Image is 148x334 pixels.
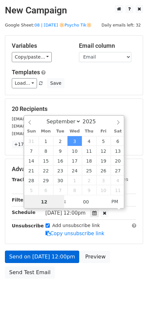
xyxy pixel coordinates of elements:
span: August 31, 2025 [24,136,39,146]
span: September 7, 2025 [24,146,39,156]
span: September 1, 2025 [39,136,53,146]
span: September 11, 2025 [82,146,96,156]
a: Daily emails left: 32 [99,23,143,27]
input: Hour [24,195,64,208]
input: Year [81,118,104,125]
strong: Schedule [12,210,35,215]
span: October 5, 2025 [24,185,39,195]
span: September 20, 2025 [111,156,125,166]
span: Wed [67,129,82,133]
span: September 3, 2025 [67,136,82,146]
a: Copy unsubscribe link [46,231,104,237]
span: September 18, 2025 [82,156,96,166]
span: September 22, 2025 [39,166,53,175]
a: Copy/paste... [12,52,52,62]
iframe: Chat Widget [115,303,148,334]
span: [DATE] 12:00pm [46,210,86,216]
strong: Tracking [12,177,34,182]
span: September 4, 2025 [82,136,96,146]
span: September 28, 2025 [24,175,39,185]
span: September 10, 2025 [67,146,82,156]
span: October 1, 2025 [67,175,82,185]
span: October 4, 2025 [111,175,125,185]
span: September 9, 2025 [53,146,67,156]
span: October 8, 2025 [67,185,82,195]
span: Sun [24,129,39,133]
h5: Email column [79,42,136,49]
span: September 19, 2025 [96,156,111,166]
h2: New Campaign [5,5,143,16]
span: September 23, 2025 [53,166,67,175]
a: Send on [DATE] 12:00pm [5,251,79,263]
small: [EMAIL_ADDRESS][DOMAIN_NAME] [12,124,85,129]
input: Minute [66,195,106,208]
span: Sat [111,129,125,133]
span: October 3, 2025 [96,175,111,185]
span: September 26, 2025 [96,166,111,175]
span: Daily emails left: 32 [99,22,143,29]
span: September 2, 2025 [53,136,67,146]
a: Preview [81,251,110,263]
a: Templates [12,69,40,76]
span: September 14, 2025 [24,156,39,166]
span: Tue [53,129,67,133]
small: [EMAIL_ADDRESS][DOMAIN_NAME] [12,116,85,121]
label: Add unsubscribe link [52,222,100,229]
span: October 9, 2025 [82,185,96,195]
span: October 6, 2025 [39,185,53,195]
h5: Advanced [12,166,136,173]
span: October 2, 2025 [82,175,96,185]
a: 08 | [DATE] 🔆Psycho Tik🔆 [34,23,92,27]
span: September 15, 2025 [39,156,53,166]
span: September 12, 2025 [96,146,111,156]
small: [EMAIL_ADDRESS][DOMAIN_NAME] [12,131,85,136]
span: Mon [39,129,53,133]
span: September 27, 2025 [111,166,125,175]
span: September 24, 2025 [67,166,82,175]
span: September 8, 2025 [39,146,53,156]
span: September 25, 2025 [82,166,96,175]
span: September 30, 2025 [53,175,67,185]
h5: Variables [12,42,69,49]
span: Fri [96,129,111,133]
strong: Unsubscribe [12,223,44,228]
span: October 11, 2025 [111,185,125,195]
span: October 10, 2025 [96,185,111,195]
span: September 17, 2025 [67,156,82,166]
a: Load... [12,78,37,88]
button: Save [47,78,64,88]
span: September 13, 2025 [111,146,125,156]
span: September 21, 2025 [24,166,39,175]
span: September 5, 2025 [96,136,111,146]
span: September 29, 2025 [39,175,53,185]
span: Thu [82,129,96,133]
span: : [64,195,66,208]
span: October 7, 2025 [53,185,67,195]
small: Google Sheet: [5,23,92,27]
span: Click to toggle [106,195,124,208]
h5: 20 Recipients [12,105,136,113]
label: UTM Codes [102,176,128,183]
span: September 16, 2025 [53,156,67,166]
a: Send Test Email [5,266,55,279]
span: September 6, 2025 [111,136,125,146]
a: +17 more [12,140,39,149]
strong: Filters [12,197,28,202]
